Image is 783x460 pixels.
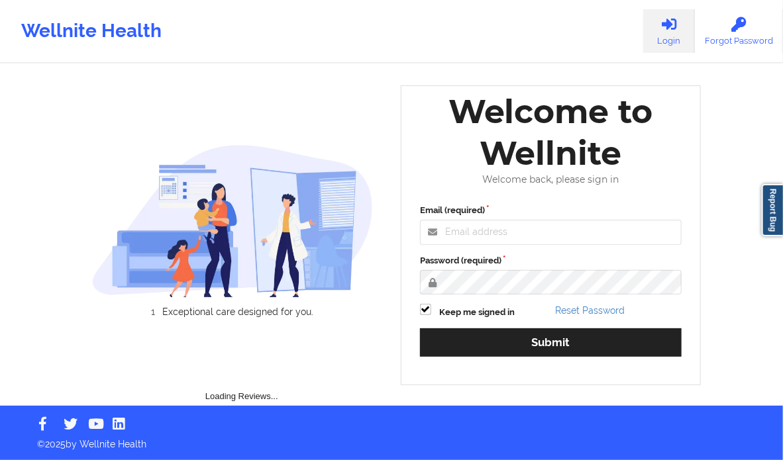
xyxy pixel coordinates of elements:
div: Loading Reviews... [92,340,392,403]
div: Welcome to Wellnite [411,91,691,174]
img: wellnite-auth-hero_200.c722682e.png [92,144,374,297]
input: Email address [420,220,682,245]
label: Email (required) [420,204,682,217]
button: Submit [420,328,682,357]
a: Login [643,9,695,53]
label: Password (required) [420,254,682,267]
div: Welcome back, please sign in [411,174,691,185]
li: Exceptional care designed for you. [103,306,373,317]
a: Reset Password [555,305,625,316]
p: © 2025 by Wellnite Health [28,428,755,451]
label: Keep me signed in [439,306,515,319]
a: Report Bug [762,184,783,236]
a: Forgot Password [695,9,783,53]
